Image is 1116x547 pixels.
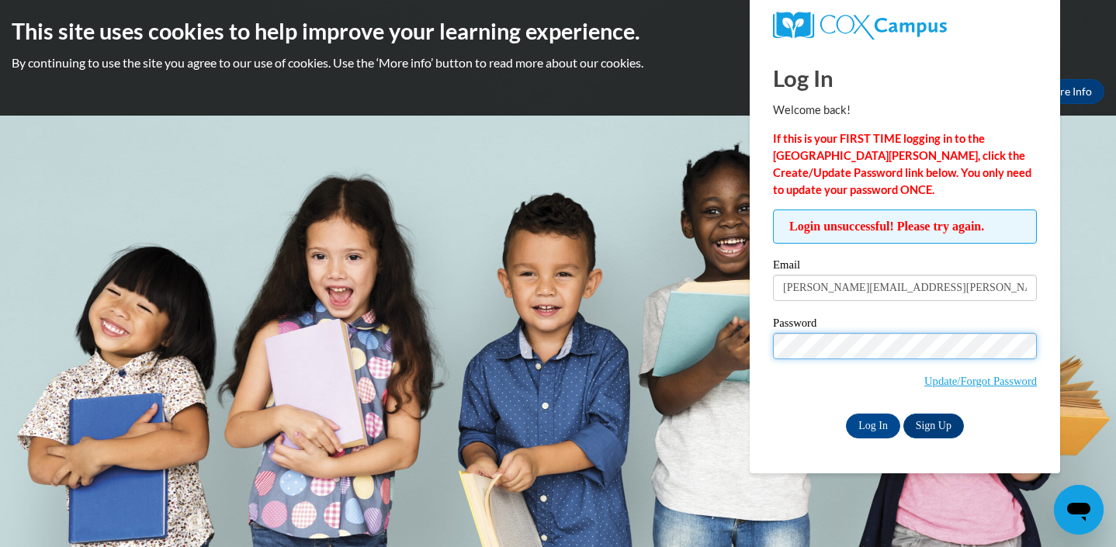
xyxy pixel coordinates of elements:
p: Welcome back! [773,102,1037,119]
a: More Info [1031,79,1104,104]
h2: This site uses cookies to help improve your learning experience. [12,16,1104,47]
a: Sign Up [903,414,964,438]
img: COX Campus [773,12,947,40]
label: Email [773,259,1037,275]
a: COX Campus [773,12,1037,40]
h1: Log In [773,62,1037,94]
strong: If this is your FIRST TIME logging in to the [GEOGRAPHIC_DATA][PERSON_NAME], click the Create/Upd... [773,132,1031,196]
iframe: Button to launch messaging window [1054,485,1104,535]
p: By continuing to use the site you agree to our use of cookies. Use the ‘More info’ button to read... [12,54,1104,71]
label: Password [773,317,1037,333]
a: Update/Forgot Password [924,375,1037,387]
span: Login unsuccessful! Please try again. [773,209,1037,244]
input: Log In [846,414,900,438]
